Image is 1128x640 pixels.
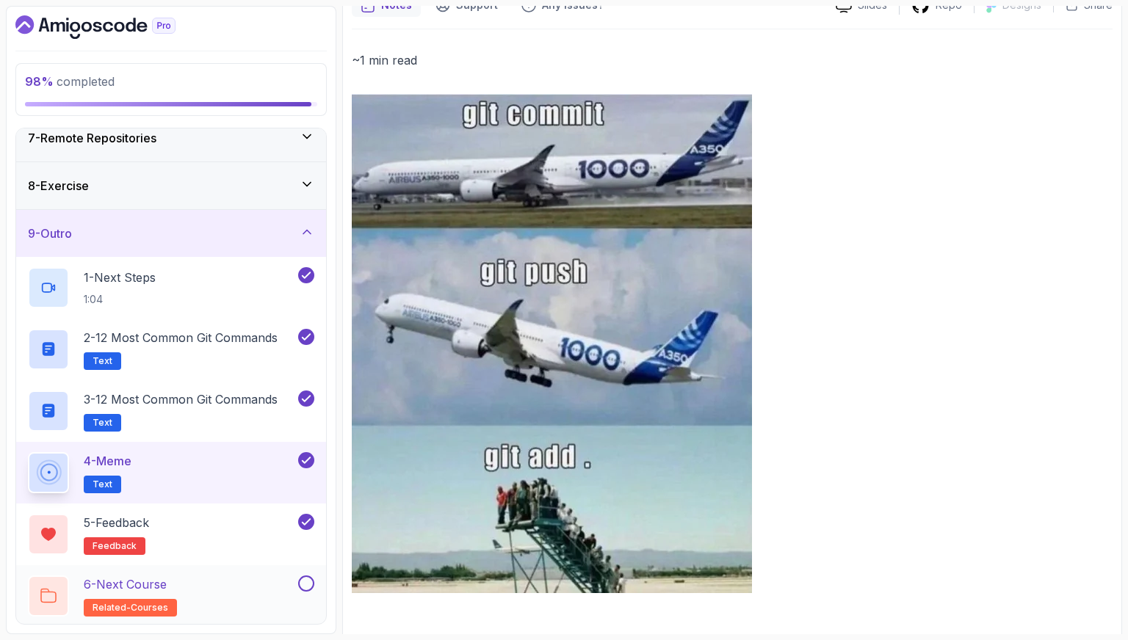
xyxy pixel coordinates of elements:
[93,602,168,614] span: related-courses
[84,514,149,531] p: 5 - Feedback
[93,417,112,429] span: Text
[28,390,314,432] button: 3-12 Most Common Git CommandsText
[84,390,278,408] p: 3 - 12 Most Common Git Commands
[84,452,131,470] p: 4 - Meme
[28,177,89,194] h3: 8 - Exercise
[28,452,314,493] button: 4-MemeText
[16,162,326,209] button: 8-Exercise
[28,129,156,147] h3: 7 - Remote Repositories
[25,74,115,89] span: completed
[352,94,752,593] img: Git Commands Workflow
[28,329,314,370] button: 2-12 Most Common Git CommandsText
[84,329,278,346] p: 2 - 12 Most Common Git Commands
[84,269,156,286] p: 1 - Next Steps
[16,114,326,161] button: 7-Remote Repositories
[93,540,137,552] span: feedback
[25,74,54,89] span: 98 %
[28,267,314,308] button: 1-Next Steps1:04
[16,210,326,257] button: 9-Outro
[28,575,314,617] button: 6-Next Courserelated-courses
[84,292,156,307] p: 1:04
[352,50,1113,70] p: ~1 min read
[93,479,112,490] span: Text
[28,225,72,242] h3: 9 - Outro
[28,514,314,555] button: 5-Feedbackfeedback
[93,355,112,367] span: Text
[84,575,167,593] p: 6 - Next Course
[15,15,209,39] a: Dashboard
